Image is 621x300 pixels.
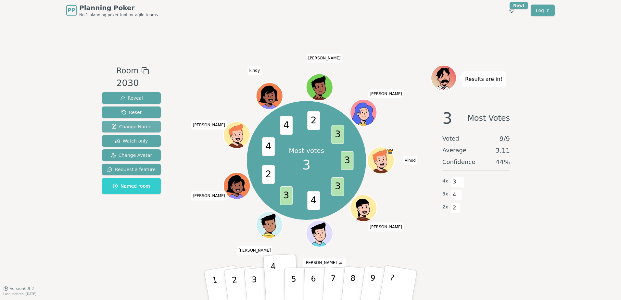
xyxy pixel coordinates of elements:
[307,54,342,63] span: Click to change your name
[102,135,161,147] button: Watch only
[451,202,458,213] span: 2
[496,157,510,167] span: 44 %
[403,156,417,165] span: Click to change your name
[102,149,161,161] button: Change Avatar
[368,222,404,231] span: Click to change your name
[102,121,161,132] button: Change Name
[368,89,404,98] span: Click to change your name
[302,155,310,175] span: 3
[237,246,272,255] span: Click to change your name
[331,125,344,144] span: 3
[111,152,152,158] span: Change Avatar
[495,146,510,155] span: 3.11
[10,286,34,291] span: Version 0.9.2
[506,5,518,16] button: New!
[271,262,278,297] p: 4
[102,178,161,194] button: Named room
[307,191,320,210] span: 4
[262,165,275,184] span: 2
[116,77,149,90] div: 2030
[102,92,161,104] button: Reveal
[102,106,161,118] button: Reset
[121,109,142,116] span: Reset
[120,95,143,101] span: Reveal
[111,123,151,130] span: Change Name
[79,3,158,12] span: Planning Poker
[107,166,156,173] span: Request a feature
[66,3,158,18] a: PPPlanning PokerNo.1 planning poker tool for agile teams
[442,146,466,155] span: Average
[387,148,393,155] span: Vinod is the host
[442,191,448,198] span: 3 x
[3,292,36,296] span: Last updated: [DATE]
[191,120,227,130] span: Click to change your name
[79,12,158,18] span: No.1 planning poker tool for agile teams
[531,5,555,16] a: Log in
[451,176,458,187] span: 3
[500,134,510,143] span: 9 / 9
[465,75,502,84] p: Results are in!
[113,183,150,189] span: Named room
[191,191,227,200] span: Click to change your name
[303,258,346,267] span: Click to change your name
[442,204,448,211] span: 2 x
[467,110,510,126] span: Most Votes
[451,189,458,200] span: 4
[262,137,275,156] span: 4
[307,111,320,130] span: 2
[68,6,75,14] span: PP
[115,138,148,144] span: Watch only
[280,186,293,205] span: 3
[3,286,34,291] button: Version0.9.2
[442,134,459,143] span: Voted
[247,66,261,75] span: Click to change your name
[331,177,344,196] span: 3
[510,2,528,9] div: New!
[442,110,452,126] span: 3
[337,262,345,265] span: (you)
[116,65,138,77] span: Room
[442,157,475,167] span: Confidence
[307,221,332,246] button: Click to change your avatar
[280,116,293,135] span: 4
[341,151,353,170] span: 3
[289,146,324,155] p: Most votes
[442,178,448,185] span: 4 x
[102,164,161,175] button: Request a feature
